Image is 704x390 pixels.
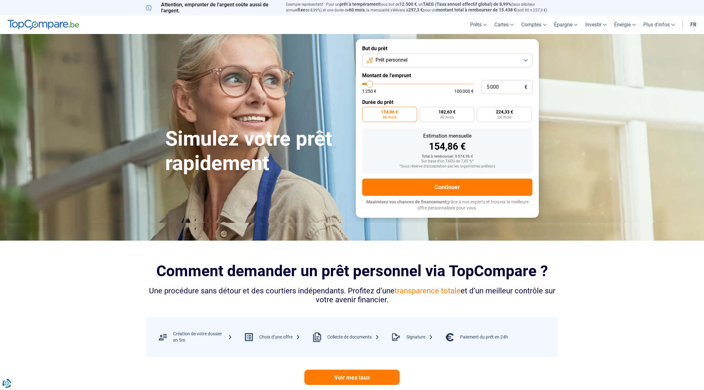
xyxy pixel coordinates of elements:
span: 1 250 € [362,89,376,93]
span: 30 mois [440,115,454,119]
p: Exemple représentatif : Pour un tous but de , un (taux débiteur annuel de 8,99%) et une durée de ... [286,2,558,13]
div: Une procédure sans détour et des courtiers indépendants. Profitez d’une et d’un meilleur contrôle... [146,286,558,305]
div: *Sous réserve d'acceptation par les organismes prêteurs [367,164,527,169]
a: fr [687,15,700,34]
img: TopCompare [8,20,79,30]
button: Prêt personnel [362,53,532,67]
div: Sur base d'un TAEG de 7,45 %* [367,159,527,164]
div: Paiement du prêt en 24h [460,334,508,340]
div: 154,86 € [367,142,527,151]
span: fixe [298,7,305,12]
h2: Comment demander un prêt personnel via TopCompare ? [146,262,558,280]
span: 100 000 € [454,89,474,93]
h1: Simulez votre prêt rapidement [165,127,348,176]
label: Durée du prêt [362,99,532,105]
div: Collecte de documents [327,334,379,340]
a: Énergie [610,15,640,34]
span: 257,3 € [408,7,423,12]
span: Maximisez vos chances de financement [366,199,447,204]
div: Signature [406,334,433,340]
span: € [525,85,527,90]
div: Total à rembourser: 5 574,96 € [367,154,527,159]
a: Prêts [466,15,491,34]
span: transparence totale [395,286,461,295]
span: 12.500 € [399,2,417,7]
p: grâce à nos experts et trouvez la meilleure offre personnalisée pour vous. [362,199,532,211]
a: Cartes [491,15,518,34]
a: Épargne [550,15,581,34]
div: Choix d’une offre [259,334,300,340]
a: Comptes [518,15,550,34]
a: Voir mes taux [304,370,400,385]
label: Montant de l'emprunt [362,72,532,79]
span: TAEG (Taux annuel effectif global) de 8,99% [423,2,511,7]
div: Création de votre dossier en 5m [173,331,232,343]
span: 36 mois [382,115,396,119]
span: prêt à tempérament [340,2,380,7]
span: montant total à rembourser de 15.438 € [436,7,516,12]
a: Plus d'infos [640,15,679,34]
span: 182,63 € [438,110,456,114]
span: 154,86 € [381,110,398,114]
span: 60 mois [349,7,365,12]
a: Investir [581,15,610,34]
span: 24 mois [498,115,511,119]
p: Attention, emprunter de l'argent coûte aussi de l'argent. [146,2,278,14]
span: Prêt personnel [376,57,408,64]
label: But du prêt [362,45,532,51]
div: Estimation mensuelle [367,133,527,139]
button: Continuer [362,179,532,196]
span: 224,33 € [496,110,513,114]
